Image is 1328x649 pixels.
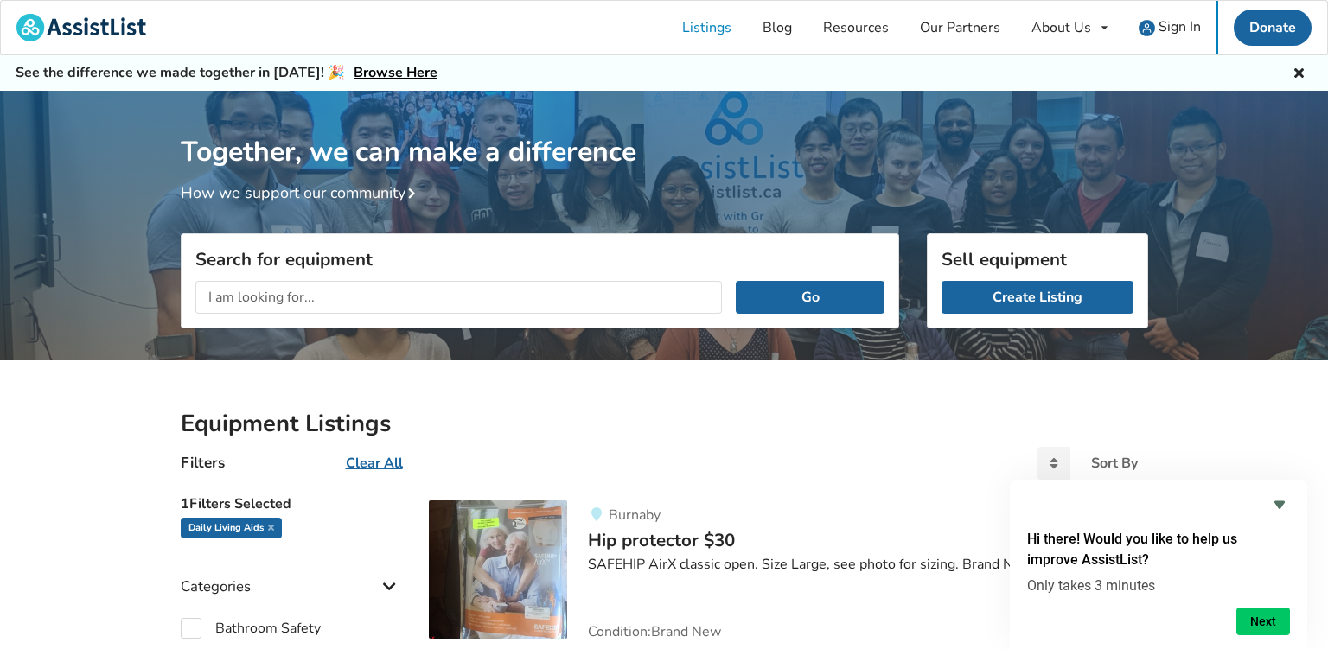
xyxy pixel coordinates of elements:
[1139,20,1155,36] img: user icon
[16,14,146,41] img: assistlist-logo
[1091,456,1138,470] div: Sort By
[181,453,225,473] h4: Filters
[181,487,402,518] h5: 1 Filters Selected
[181,182,423,203] a: How we support our community
[1159,17,1201,36] span: Sign In
[1236,608,1290,635] button: Next question
[588,555,1147,575] div: SAFEHIP AirX classic open. Size Large, see photo for sizing. Brand New, Never used.
[1031,21,1091,35] div: About Us
[346,454,403,473] u: Clear All
[667,1,747,54] a: Listings
[588,625,721,639] span: Condition: Brand New
[181,409,1148,439] h2: Equipment Listings
[181,91,1148,169] h1: Together, we can make a difference
[1027,577,1290,594] p: Only takes 3 minutes
[354,63,437,82] a: Browse Here
[609,506,661,525] span: Burnaby
[588,528,735,552] span: Hip protector $30
[181,618,321,639] label: Bathroom Safety
[747,1,808,54] a: Blog
[904,1,1016,54] a: Our Partners
[736,281,884,314] button: Go
[16,64,437,82] h5: See the difference we made together in [DATE]! 🎉
[1234,10,1312,46] a: Donate
[1027,494,1290,635] div: Hi there! Would you like to help us improve AssistList?
[942,248,1133,270] h3: Sell equipment
[181,543,402,604] div: Categories
[195,248,884,270] h3: Search for equipment
[181,518,282,538] div: Daily Living Aids
[1269,494,1290,515] button: Hide survey
[195,281,723,314] input: I am looking for...
[1027,529,1290,570] h2: Hi there! Would you like to help us improve AssistList?
[808,1,904,54] a: Resources
[1123,1,1216,54] a: user icon Sign In
[429,500,567,639] img: daily living aids-hip protector $30
[942,281,1133,314] a: Create Listing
